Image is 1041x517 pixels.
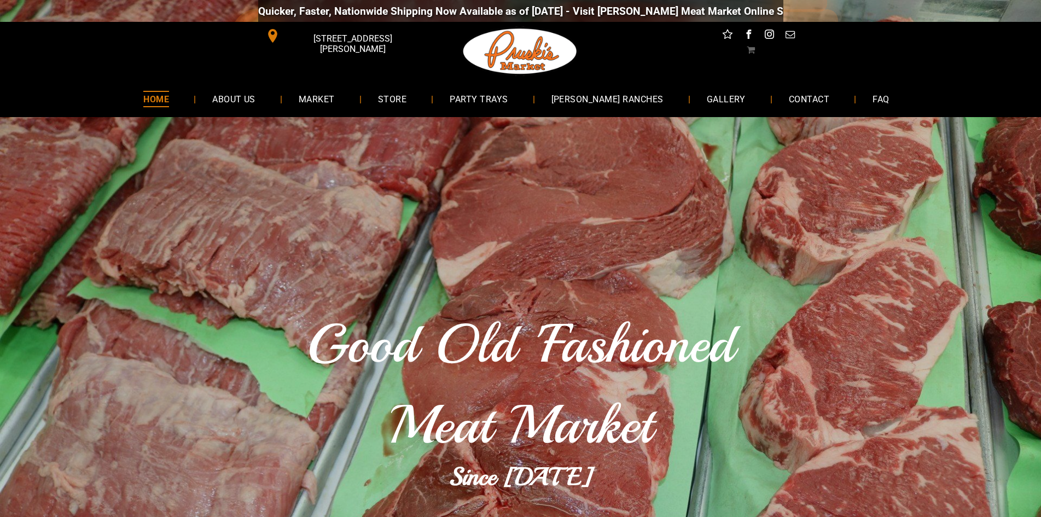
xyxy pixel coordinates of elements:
[449,461,592,492] b: Since [DATE]
[282,28,423,60] span: [STREET_ADDRESS][PERSON_NAME]
[535,84,680,113] a: [PERSON_NAME] RANCHES
[127,84,185,113] a: HOME
[433,84,524,113] a: PARTY TRAYS
[783,27,797,44] a: email
[690,84,762,113] a: GALLERY
[258,27,426,44] a: [STREET_ADDRESS][PERSON_NAME]
[307,310,734,459] span: Good Old 'Fashioned Meat Market
[362,84,423,113] a: STORE
[762,27,776,44] a: instagram
[856,84,905,113] a: FAQ
[741,27,755,44] a: facebook
[282,84,351,113] a: MARKET
[461,22,579,81] img: Pruski-s+Market+HQ+Logo2-259w.png
[720,27,735,44] a: Social network
[196,84,272,113] a: ABOUT US
[772,84,846,113] a: CONTACT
